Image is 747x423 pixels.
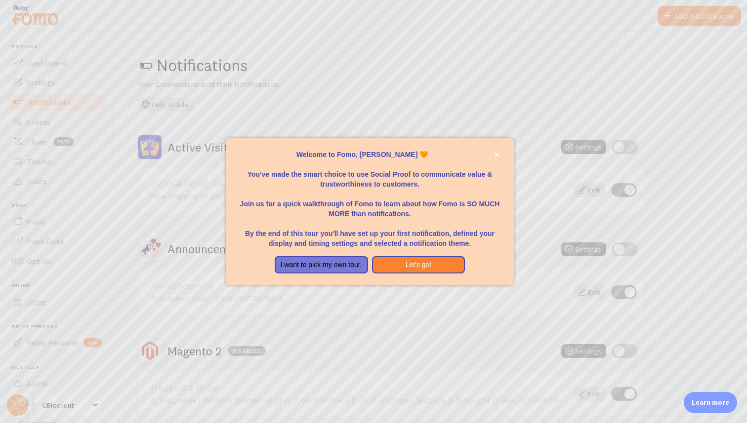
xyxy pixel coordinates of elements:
[238,219,502,248] p: By the end of this tour you'll have set up your first notification, defined your display and timi...
[238,189,502,219] p: Join us for a quick walkthrough of Fomo to learn about how Fomo is SO MUCH MORE than notifications.
[692,398,729,407] p: Learn more
[238,150,502,159] p: Welcome to Fomo, [PERSON_NAME] 🧡
[238,159,502,189] p: You've made the smart choice to use Social Proof to communicate value & trustworthiness to custom...
[492,150,502,160] button: close,
[226,138,514,286] div: Welcome to Fomo, Josh Boorman 🧡You&amp;#39;ve made the smart choice to use Social Proof to commun...
[372,256,465,274] button: Let's go!
[275,256,368,274] button: I want to pick my own tour.
[684,392,737,413] div: Learn more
